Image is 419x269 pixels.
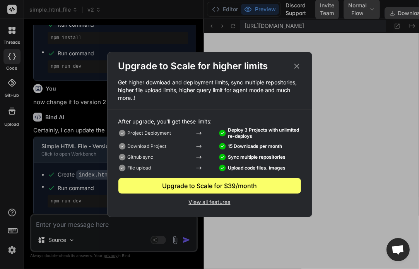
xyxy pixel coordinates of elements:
p: Github sync [128,154,154,160]
div: Upgrade to Scale for $39/month [118,181,301,190]
p: 15 Downloads per month [228,143,282,149]
h2: Upgrade to Scale for higher limits [118,60,268,72]
p: Download Project [128,143,167,149]
p: Get higher download and deployment limits, sync multiple repositories, higher file upload limits,... [108,79,312,102]
p: Sync multiple repositories [228,154,286,160]
p: Deploy 3 Projects with unlimited re-deploys [228,127,301,139]
p: View all features [118,197,301,206]
p: Upload code files, images [228,165,286,171]
p: File upload [128,165,151,171]
p: Project Deployment [128,130,171,136]
p: After upgrade, you'll get these limits: [118,118,301,125]
div: Open chat [387,238,410,261]
button: Upgrade to Scale for $39/month [118,178,301,194]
